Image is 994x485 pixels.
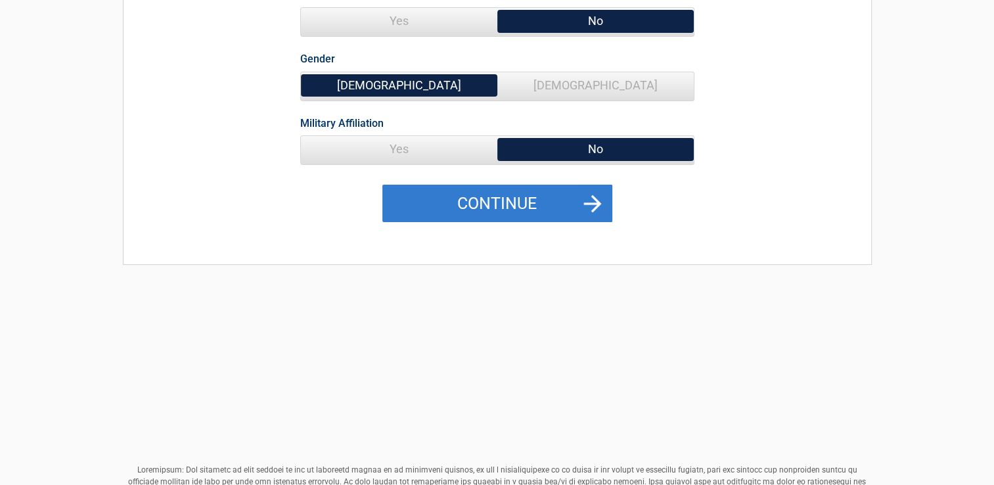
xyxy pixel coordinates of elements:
label: Military Affiliation [300,114,384,132]
button: Continue [382,185,612,223]
span: Yes [301,8,497,34]
span: [DEMOGRAPHIC_DATA] [301,72,497,99]
span: Yes [301,136,497,162]
span: No [497,136,694,162]
label: Gender [300,50,335,68]
span: [DEMOGRAPHIC_DATA] [497,72,694,99]
span: No [497,8,694,34]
